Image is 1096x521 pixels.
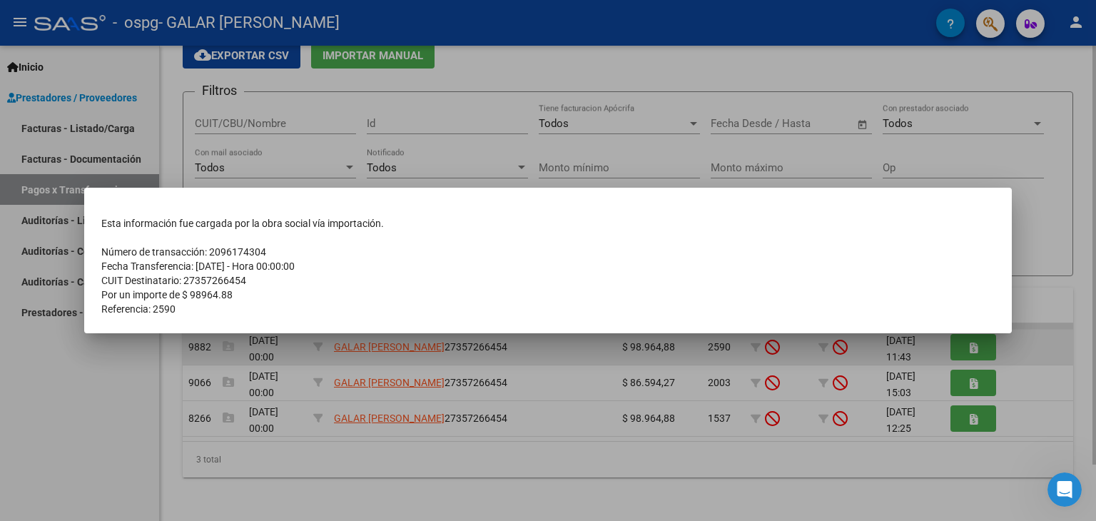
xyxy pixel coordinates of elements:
iframe: Intercom live chat [1047,472,1082,507]
td: Por un importe de $ 98964.88 [101,288,995,302]
td: CUIT Destinatario: 27357266454 [101,273,995,288]
td: Número de transacción: 2096174304 [101,245,995,259]
td: Esta información fue cargada por la obra social vía importación. [101,216,995,231]
td: Fecha Transferencia: [DATE] - Hora 00:00:00 [101,259,995,273]
td: Referencia: 2590 [101,302,995,316]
